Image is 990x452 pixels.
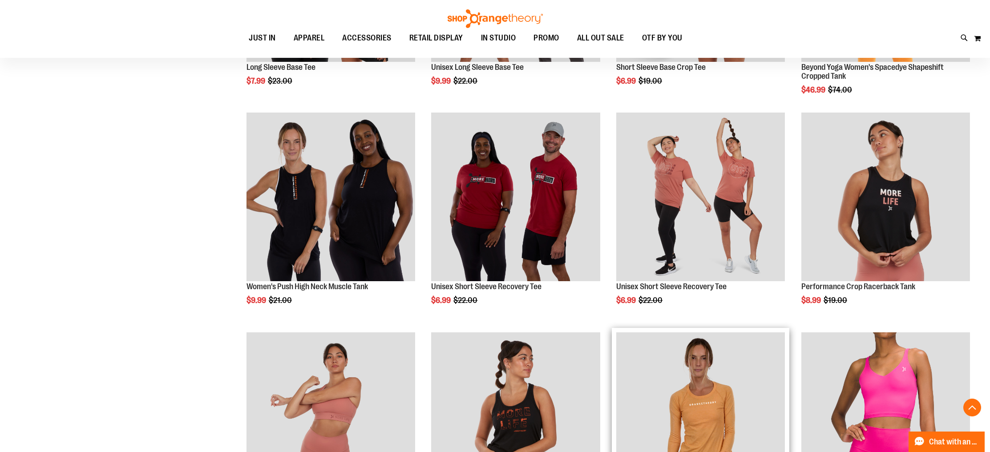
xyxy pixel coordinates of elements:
[427,108,604,327] div: product
[431,113,600,281] img: Product image for Unisex SS Recovery Tee
[963,399,981,416] button: Back To Top
[828,85,853,94] span: $74.00
[431,296,452,305] span: $6.99
[929,438,979,446] span: Chat with an Expert
[797,108,974,327] div: product
[616,77,637,85] span: $6.99
[453,77,479,85] span: $22.00
[638,296,664,305] span: $22.00
[533,28,559,48] span: PROMO
[249,28,276,48] span: JUST IN
[431,113,600,282] a: Product image for Unisex SS Recovery Tee
[294,28,325,48] span: APPAREL
[616,113,785,281] img: Product image for Unisex Short Sleeve Recovery Tee
[246,296,267,305] span: $9.99
[801,282,915,291] a: Performance Crop Racerback Tank
[642,28,683,48] span: OTF BY YOU
[431,282,541,291] a: Unisex Short Sleeve Recovery Tee
[269,296,293,305] span: $21.00
[801,113,970,282] a: Product image for Performance Crop Racerback Tank
[431,77,452,85] span: $9.99
[801,296,822,305] span: $8.99
[446,9,544,28] img: Shop Orangetheory
[801,85,827,94] span: $46.99
[268,77,294,85] span: $23.00
[246,77,267,85] span: $7.99
[909,432,985,452] button: Chat with an Expert
[824,296,849,305] span: $19.00
[453,296,479,305] span: $22.00
[616,296,637,305] span: $6.99
[342,28,392,48] span: ACCESSORIES
[801,63,944,81] a: Beyond Yoga Women's Spacedye Shapeshift Cropped Tank
[616,63,706,72] a: Short Sleeve Base Crop Tee
[616,113,785,282] a: Product image for Unisex Short Sleeve Recovery Tee
[638,77,663,85] span: $19.00
[616,282,727,291] a: Unisex Short Sleeve Recovery Tee
[577,28,624,48] span: ALL OUT SALE
[242,108,420,327] div: product
[246,63,315,72] a: Long Sleeve Base Tee
[801,113,970,281] img: Product image for Performance Crop Racerback Tank
[481,28,516,48] span: IN STUDIO
[612,108,789,327] div: product
[246,113,415,282] a: Product image for Push High Neck Muscle Tank
[431,63,524,72] a: Unisex Long Sleeve Base Tee
[246,282,368,291] a: Women's Push High Neck Muscle Tank
[409,28,463,48] span: RETAIL DISPLAY
[246,113,415,281] img: Product image for Push High Neck Muscle Tank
